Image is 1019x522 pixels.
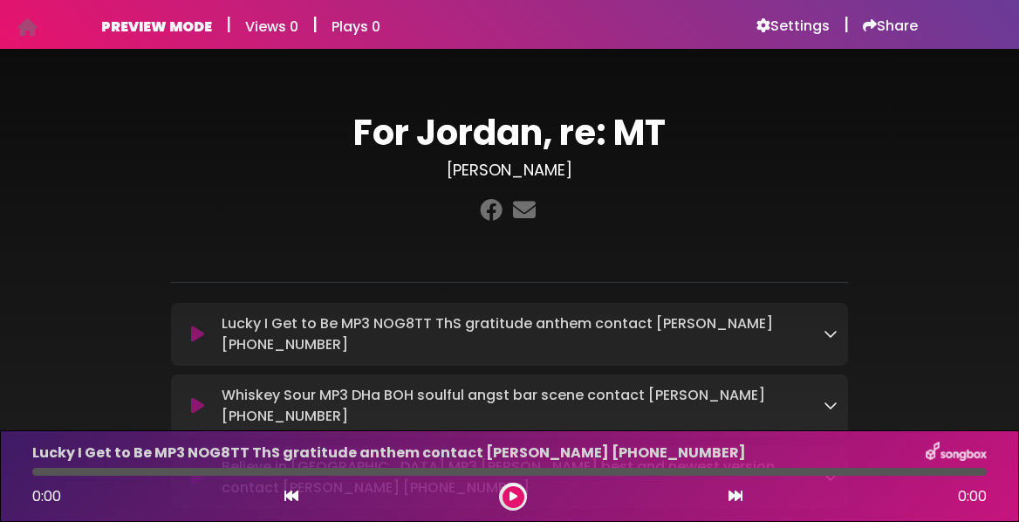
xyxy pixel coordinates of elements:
a: Share [863,17,918,35]
h5: | [844,14,849,35]
span: 0:00 [958,486,987,507]
a: Settings [756,17,830,35]
h6: Plays 0 [332,18,380,35]
h3: [PERSON_NAME] [171,161,848,180]
p: Whiskey Sour MP3 DHa BOH soulful angst bar scene contact [PERSON_NAME] [PHONE_NUMBER] [222,385,824,427]
h6: Views 0 [245,18,298,35]
span: 0:00 [32,486,61,506]
h5: | [312,14,318,35]
h5: | [226,14,231,35]
h1: For Jordan, re: MT [171,112,848,154]
p: Lucky I Get to Be MP3 NOG8TT ThS gratitude anthem contact [PERSON_NAME] [PHONE_NUMBER] [32,443,746,464]
img: songbox-logo-white.png [926,442,987,464]
h6: PREVIEW MODE [101,18,212,35]
p: Lucky I Get to Be MP3 NOG8TT ThS gratitude anthem contact [PERSON_NAME] [PHONE_NUMBER] [222,313,824,355]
